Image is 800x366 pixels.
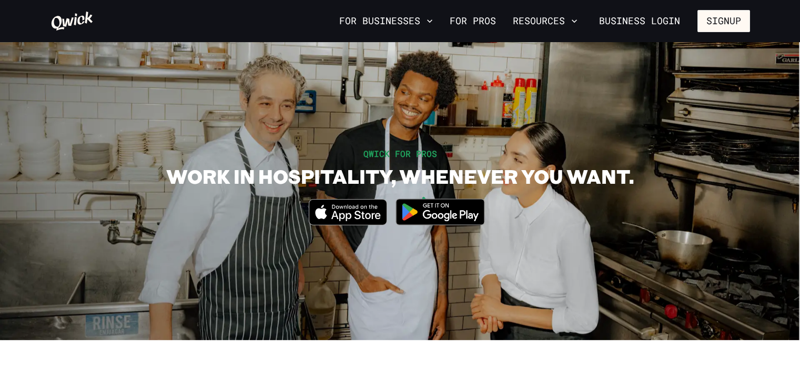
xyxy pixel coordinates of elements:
h1: WORK IN HOSPITALITY, WHENEVER YOU WANT. [166,164,634,188]
button: For Businesses [335,12,437,30]
a: Download on the App Store [309,216,388,227]
button: Signup [697,10,750,32]
a: Business Login [590,10,689,32]
button: Resources [509,12,582,30]
span: QWICK FOR PROS [363,148,437,159]
a: For Pros [445,12,500,30]
img: Get it on Google Play [389,192,491,232]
